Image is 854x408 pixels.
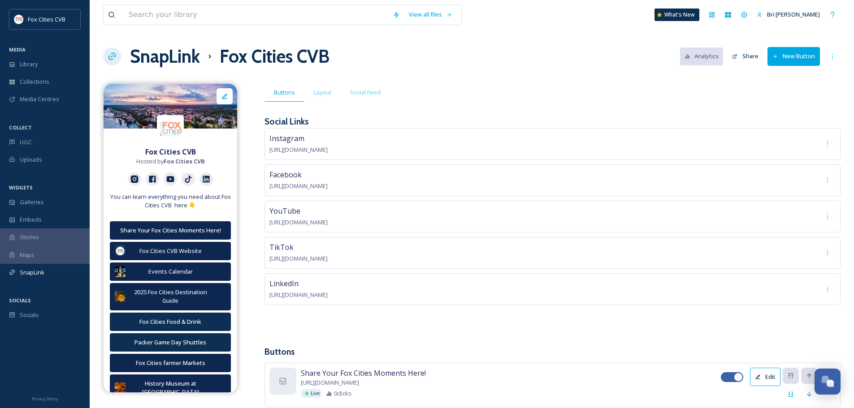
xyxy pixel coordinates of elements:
[104,84,237,129] img: 9efc46f6-ad0f-4235-a405-391a5d3cf169.jpg
[115,245,126,256] img: 928758f9-dc3b-4217-a6bf-affa2d3d8f5b.jpg
[20,77,49,86] span: Collections
[124,5,388,25] input: Search your library
[20,233,39,241] span: Stories
[14,15,23,24] img: images.png
[269,254,328,262] span: [URL][DOMAIN_NAME]
[680,47,724,65] button: Analytics
[20,268,44,277] span: SnapLink
[32,393,58,404] a: Privacy Policy
[767,47,820,65] button: New Button
[728,47,763,65] button: Share
[108,193,233,210] span: You can learn everything you need about Fox Cities CVB here 👇
[269,170,302,180] span: Facebook
[20,95,59,103] span: Media Centres
[110,262,231,281] button: Events Calendar
[752,6,824,23] a: Bri [PERSON_NAME]
[20,155,42,164] span: Uploads
[314,88,331,97] span: Layout
[9,124,32,131] span: COLLECT
[264,345,841,358] h3: Buttons
[269,242,294,252] span: TikTok
[130,379,211,396] div: History Museum at [GEOGRAPHIC_DATA]
[115,359,226,367] div: Fox Cities farmer Markets
[110,354,231,372] button: Fox Cities farmer Markets
[264,115,309,128] h3: Social Links
[680,47,728,65] a: Analytics
[404,6,457,23] a: View all files
[110,374,231,401] button: History Museum at [GEOGRAPHIC_DATA]
[115,226,226,235] div: Share Your Fox Cities Moments Here!
[269,291,328,299] span: [URL][DOMAIN_NAME]
[28,15,65,23] span: Fox Cities CVB
[9,297,31,304] span: SOCIALS
[110,242,231,260] button: Fox Cities CVB Website
[767,10,820,18] span: Bri [PERSON_NAME]
[115,266,126,277] img: 5df5ae5c-f824-4d6a-a567-b89265f2993e.jpg
[130,247,211,255] div: Fox Cities CVB Website
[115,382,126,393] img: dd38a74a-7bb4-4b8e-a444-c6b0d487e8da.jpg
[115,291,126,302] img: 42c9d2eb-15c4-4335-9510-29895eff3e8b.jpg
[220,43,329,70] h1: Fox Cities CVB
[269,146,328,154] span: [URL][DOMAIN_NAME]
[20,251,35,259] span: Maps
[750,368,780,386] button: Edit
[115,338,226,347] div: Packer Game Day Shuttles
[130,43,200,70] a: SnapLink
[32,396,58,402] span: Privacy Policy
[269,218,328,226] span: [URL][DOMAIN_NAME]
[20,311,39,319] span: Socials
[274,88,295,97] span: Buttons
[110,313,231,331] button: Fox Cities Food & Drink
[145,147,196,157] strong: Fox Cities CVB
[301,368,426,378] span: Share Your Fox Cities Moments Here!
[301,378,359,387] span: [URL][DOMAIN_NAME]
[20,198,44,206] span: Galleries
[20,215,42,224] span: Embeds
[334,389,351,398] span: 0 clicks
[130,267,211,276] div: Events Calendar
[20,60,38,69] span: Library
[301,389,322,398] div: Live
[157,115,184,142] img: images.png
[655,9,699,21] a: What's New
[110,283,231,310] button: 2025 Fox Cities Destination Guide
[9,46,26,53] span: MEDIA
[269,206,300,216] span: YouTube
[110,221,231,240] button: Share Your Fox Cities Moments Here!
[269,279,299,288] span: LinkedIn
[115,318,226,326] div: Fox Cities Food & Drink
[136,157,205,166] span: Hosted by
[20,138,32,146] span: UGC
[9,184,33,191] span: WIDGETS
[110,333,231,352] button: Packer Game Day Shuttles
[350,88,381,97] span: Social Feed
[269,182,328,190] span: [URL][DOMAIN_NAME]
[815,369,841,395] button: Open Chat
[164,157,205,165] strong: Fox Cities CVB
[130,288,211,305] div: 2025 Fox Cities Destination Guide
[269,133,304,143] span: Instagram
